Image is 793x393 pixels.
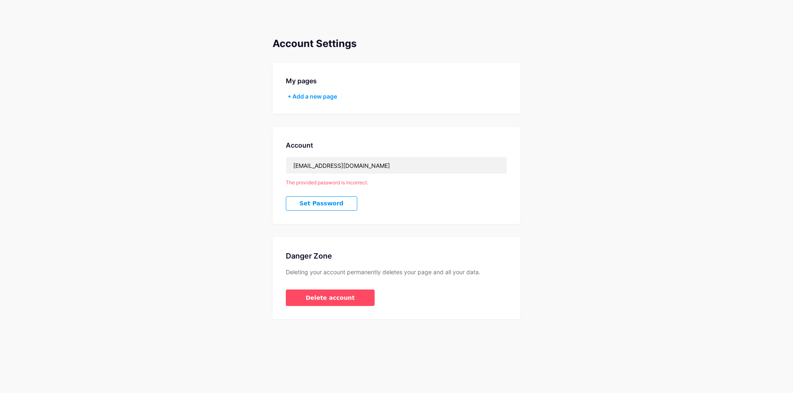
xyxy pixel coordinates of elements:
[286,250,507,261] div: Danger Zone
[286,268,507,276] div: Deleting your account permanently deletes your page and all your data.
[286,157,507,174] input: Email
[287,92,507,101] div: + Add a new page
[306,294,355,302] span: Delete account
[273,38,520,49] div: Account Settings
[286,196,357,211] button: Set Password
[286,140,507,150] div: Account
[299,200,344,207] span: Set Password
[286,76,507,86] div: My pages
[286,179,507,186] div: The provided password is incorrect.
[286,289,375,306] button: Delete account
